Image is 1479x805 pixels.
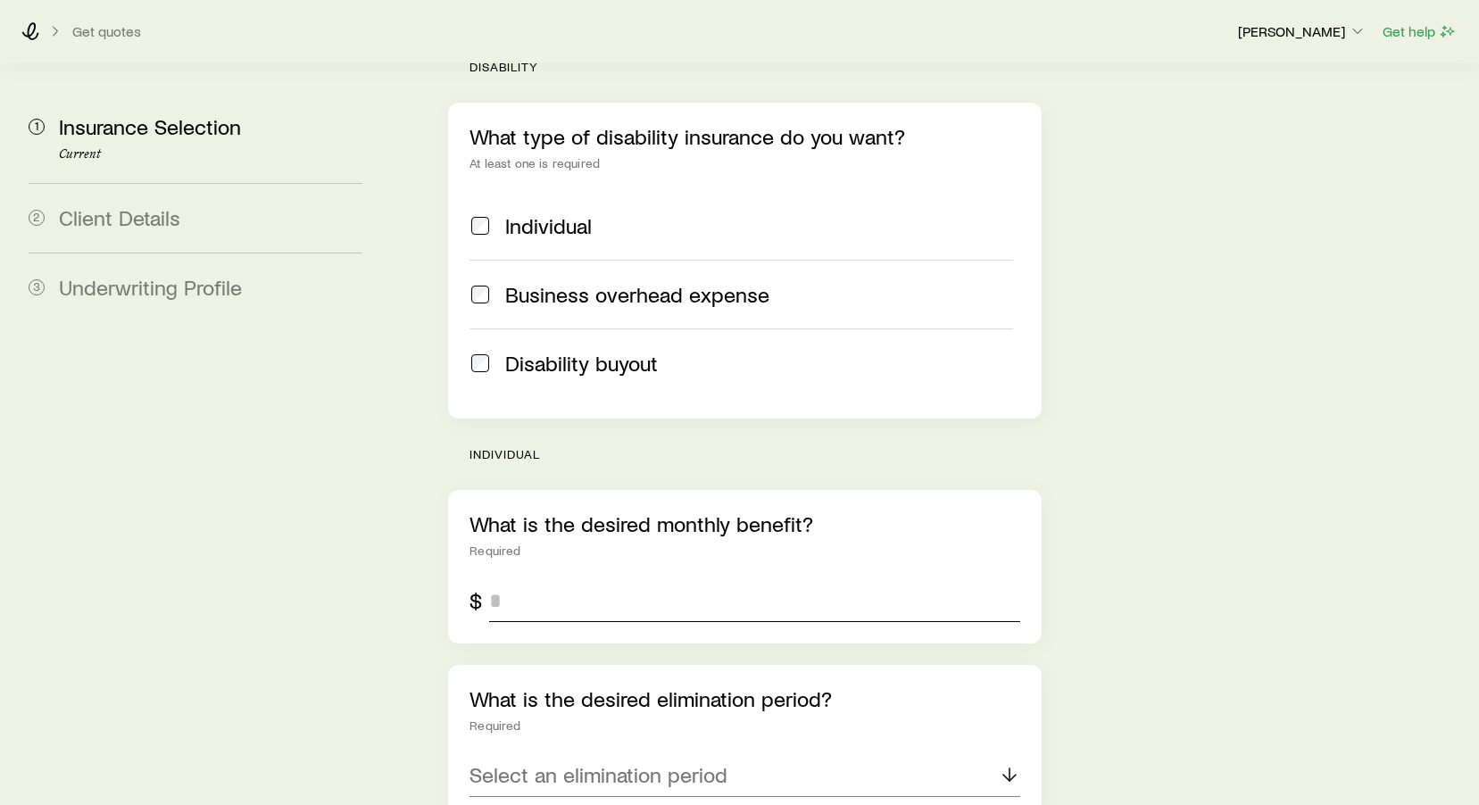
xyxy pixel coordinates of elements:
[59,274,242,300] span: Underwriting Profile
[469,156,1020,170] div: At least one is required
[469,60,1042,74] p: disability
[29,279,45,295] span: 3
[505,282,769,307] span: Business overhead expense
[71,23,142,40] button: Get quotes
[469,544,1020,558] div: Required
[505,213,592,238] span: Individual
[1238,22,1367,40] p: [PERSON_NAME]
[1382,21,1458,42] button: Get help
[29,210,45,226] span: 2
[469,124,1020,149] p: What type of disability insurance do you want?
[469,447,1042,461] p: individual
[469,511,1020,536] p: What is the desired monthly benefit?
[471,354,489,372] input: Disability buyout
[59,113,241,139] span: Insurance Selection
[471,286,489,303] input: Business overhead expense
[471,217,489,235] input: Individual
[59,147,362,162] p: Current
[469,686,1020,711] p: What is the desired elimination period?
[469,718,1020,733] div: Required
[29,119,45,135] span: 1
[469,588,482,613] div: $
[1237,21,1367,43] button: [PERSON_NAME]
[469,762,727,787] p: Select an elimination period
[505,351,658,376] span: Disability buyout
[59,204,180,230] span: Client Details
